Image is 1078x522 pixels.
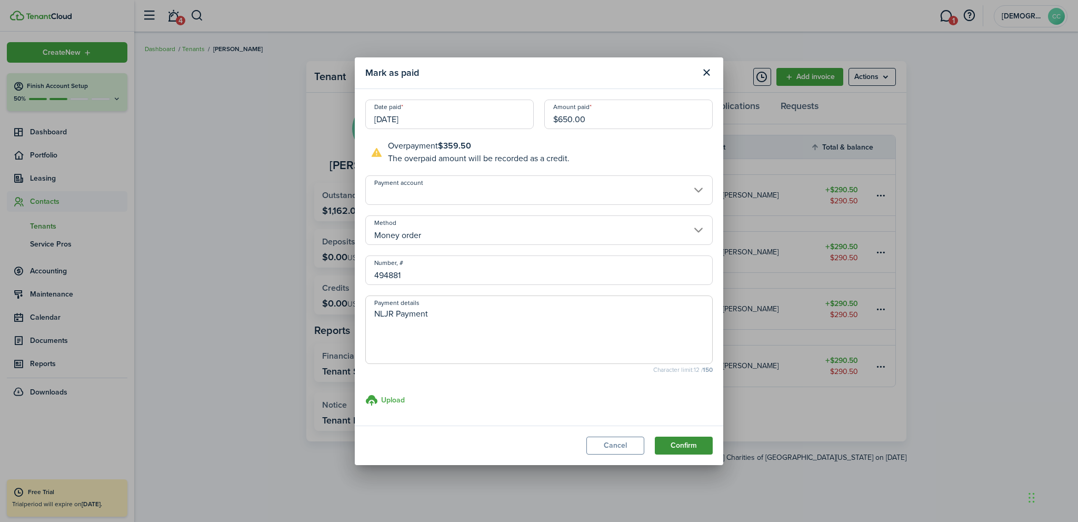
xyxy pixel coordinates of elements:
button: Confirm [655,437,713,455]
input: mm/dd/yyyy [365,100,534,129]
button: Close modal [697,64,715,82]
h3: Upload [381,395,405,406]
iframe: Chat Widget [1025,471,1078,522]
button: Cancel [586,437,644,455]
p: Overpayment The overpaid amount will be recorded as a credit. [388,140,570,165]
input: 0.00 [544,100,713,129]
small: Character limit: 12 / [365,367,713,373]
b: $359.50 [438,140,471,152]
div: Drag [1029,482,1035,514]
modal-title: Mark as paid [365,63,695,83]
b: 150 [703,365,713,375]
